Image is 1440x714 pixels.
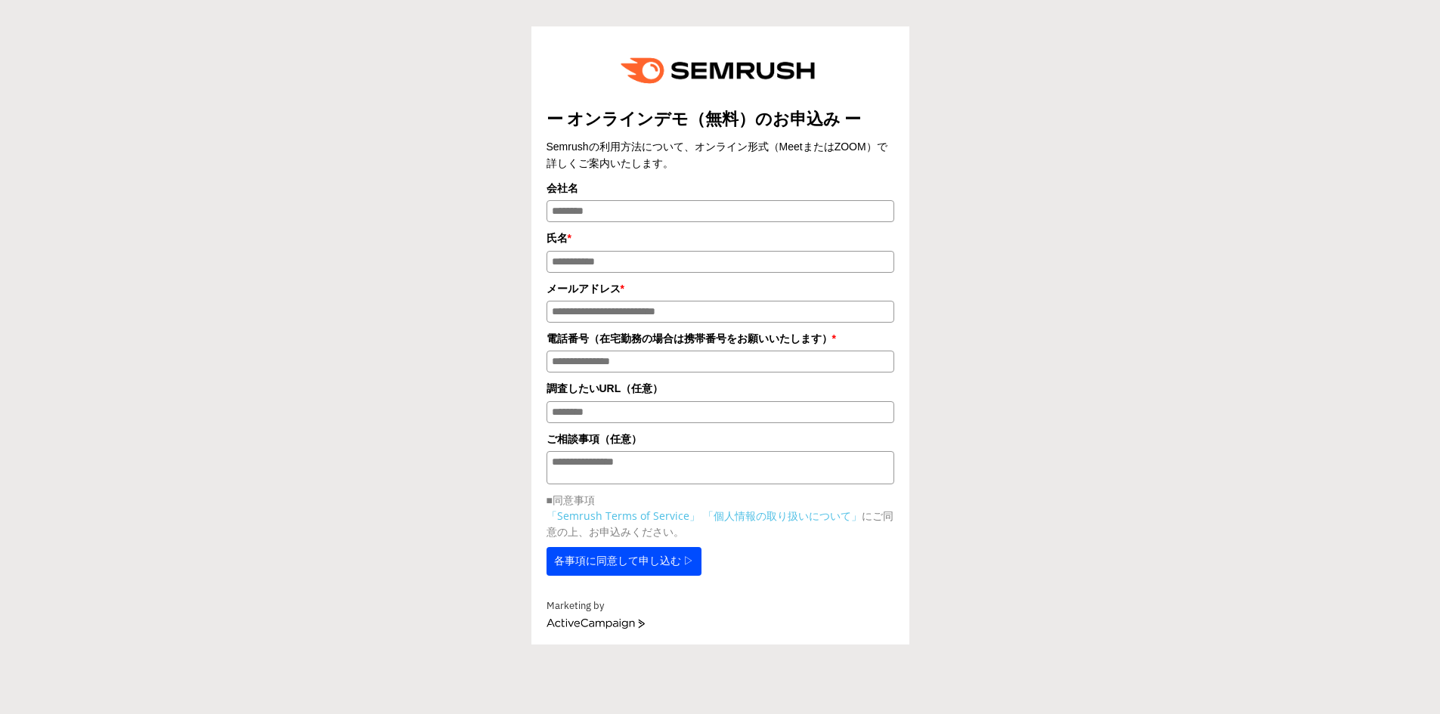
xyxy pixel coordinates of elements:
[547,280,894,297] label: メールアドレス
[547,431,894,447] label: ご相談事項（任意）
[547,508,700,523] a: 「Semrush Terms of Service」
[547,492,894,508] p: ■同意事項
[547,330,894,347] label: 電話番号（在宅勤務の場合は携帯番号をお願いいたします）
[703,508,862,523] a: 「個人情報の取り扱いについて」
[547,547,702,576] button: 各事項に同意して申し込む ▷
[547,508,894,539] p: にご同意の上、お申込みください。
[547,138,894,172] div: Semrushの利用方法について、オンライン形式（MeetまたはZOOM）で詳しくご案内いたします。
[547,380,894,397] label: 調査したいURL（任意）
[547,230,894,246] label: 氏名
[547,107,894,131] title: ー オンラインデモ（無料）のお申込み ー
[547,180,894,196] label: 会社名
[547,598,894,614] div: Marketing by
[610,42,831,100] img: e6a379fe-ca9f-484e-8561-e79cf3a04b3f.png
